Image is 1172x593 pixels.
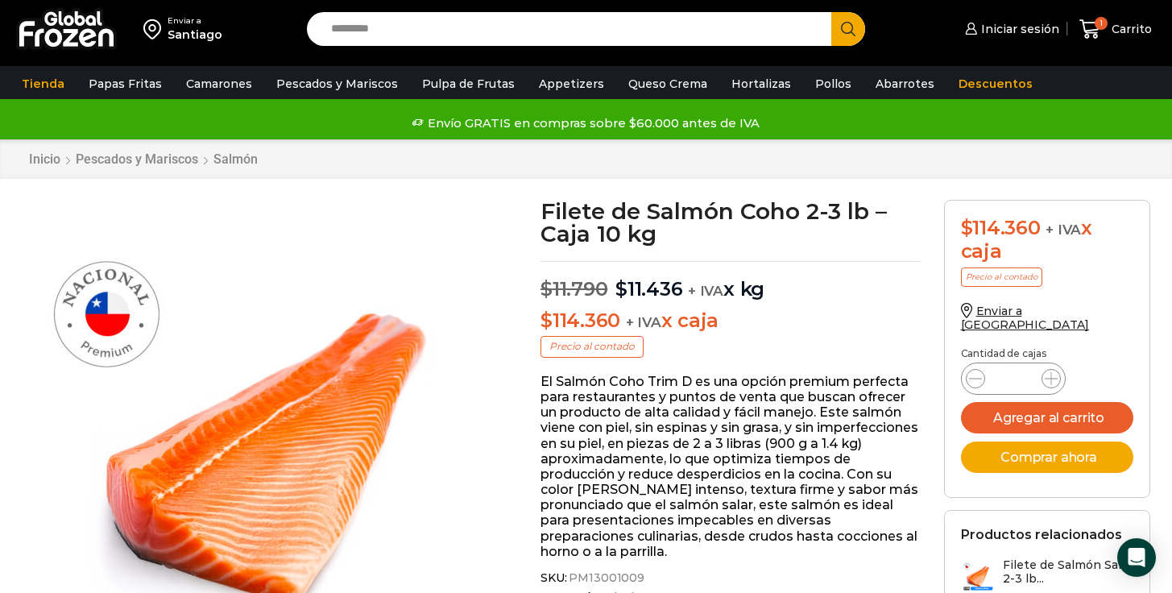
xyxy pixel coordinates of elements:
bdi: 11.436 [615,277,682,301]
span: 1 [1095,17,1108,30]
span: $ [615,277,627,301]
a: Camarones [178,68,260,99]
button: Search button [831,12,865,46]
span: Iniciar sesión [977,21,1059,37]
p: x kg [540,261,920,301]
span: $ [961,216,973,239]
div: Santiago [168,27,222,43]
a: Pescados y Mariscos [268,68,406,99]
a: Pollos [807,68,859,99]
div: Open Intercom Messenger [1117,538,1156,577]
div: x caja [961,217,1133,263]
a: Papas Fritas [81,68,170,99]
a: Appetizers [531,68,612,99]
a: 1 Carrito [1075,10,1156,48]
bdi: 114.360 [961,216,1041,239]
a: Filete de Salmón Salar 2-3 lb... [961,558,1133,593]
a: Pulpa de Frutas [414,68,523,99]
img: address-field-icon.svg [143,15,168,43]
a: Descuentos [950,68,1041,99]
h2: Productos relacionados [961,527,1122,542]
p: Precio al contado [540,336,644,357]
span: + IVA [688,283,723,299]
span: + IVA [1046,222,1081,238]
nav: Breadcrumb [28,151,259,167]
a: Iniciar sesión [961,13,1059,45]
p: x caja [540,309,920,333]
a: Abarrotes [868,68,942,99]
h1: Filete de Salmón Coho 2-3 lb – Caja 10 kg [540,200,920,245]
a: Salmón [213,151,259,167]
span: Carrito [1108,21,1152,37]
span: $ [540,309,553,332]
div: Enviar a [168,15,222,27]
a: Hortalizas [723,68,799,99]
button: Comprar ahora [961,442,1133,473]
span: + IVA [626,314,661,330]
p: Cantidad de cajas [961,348,1133,359]
a: Queso Crema [620,68,715,99]
a: Tienda [14,68,72,99]
span: SKU: [540,571,920,585]
a: Pescados y Mariscos [75,151,199,167]
span: PM13001009 [566,571,644,585]
bdi: 114.360 [540,309,620,332]
a: Inicio [28,151,61,167]
input: Product quantity [998,367,1029,390]
button: Agregar al carrito [961,402,1133,433]
a: Enviar a [GEOGRAPHIC_DATA] [961,304,1090,332]
p: El Salmón Coho Trim D es una opción premium perfecta para restaurantes y puntos de venta que busc... [540,374,920,559]
p: Precio al contado [961,267,1042,287]
span: $ [540,277,553,301]
bdi: 11.790 [540,277,607,301]
h3: Filete de Salmón Salar 2-3 lb... [1003,558,1133,586]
